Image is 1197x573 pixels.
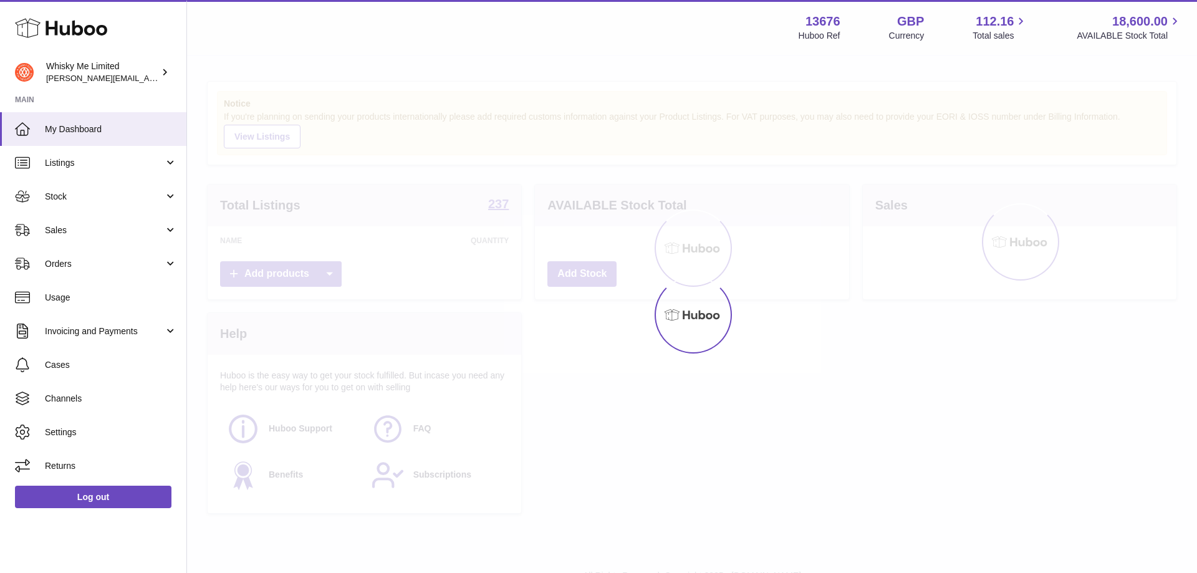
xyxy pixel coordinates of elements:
span: Settings [45,426,177,438]
span: 18,600.00 [1112,13,1168,30]
div: Huboo Ref [799,30,840,42]
span: Sales [45,224,164,236]
span: 112.16 [976,13,1014,30]
span: AVAILABLE Stock Total [1077,30,1182,42]
span: Orders [45,258,164,270]
span: Invoicing and Payments [45,325,164,337]
span: Stock [45,191,164,203]
span: [PERSON_NAME][EMAIL_ADDRESS][DOMAIN_NAME] [46,73,250,83]
a: 18,600.00 AVAILABLE Stock Total [1077,13,1182,42]
span: Usage [45,292,177,304]
span: Returns [45,460,177,472]
span: My Dashboard [45,123,177,135]
a: 112.16 Total sales [973,13,1028,42]
span: Cases [45,359,177,371]
strong: 13676 [805,13,840,30]
div: Currency [889,30,925,42]
strong: GBP [897,13,924,30]
div: Whisky Me Limited [46,60,158,84]
span: Total sales [973,30,1028,42]
img: frances@whiskyshop.com [15,63,34,82]
span: Channels [45,393,177,405]
a: Log out [15,486,171,508]
span: Listings [45,157,164,169]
